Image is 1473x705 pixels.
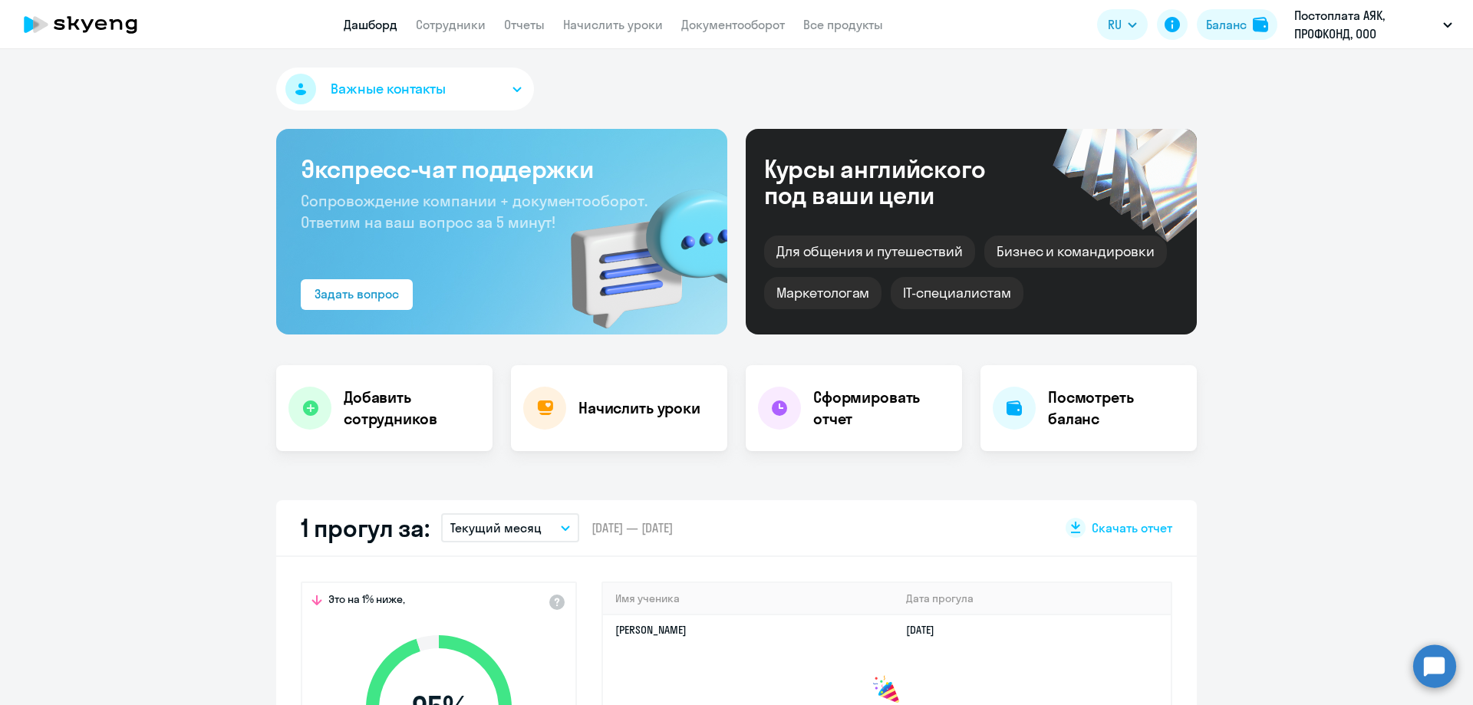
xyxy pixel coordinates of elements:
span: RU [1108,15,1122,34]
a: [DATE] [906,623,947,637]
h4: Посмотреть баланс [1048,387,1185,430]
a: [PERSON_NAME] [615,623,687,637]
button: Балансbalance [1197,9,1277,40]
span: Это на 1% ниже, [328,592,405,611]
th: Имя ученика [603,583,894,614]
a: Документооборот [681,17,785,32]
h4: Добавить сотрудников [344,387,480,430]
button: Важные контакты [276,68,534,110]
button: Задать вопрос [301,279,413,310]
span: Сопровождение компании + документооборот. Ответим на ваш вопрос за 5 минут! [301,191,648,232]
div: Для общения и путешествий [764,236,975,268]
div: Курсы английского под ваши цели [764,156,1026,208]
div: Баланс [1206,15,1247,34]
a: Начислить уроки [563,17,663,32]
h4: Начислить уроки [578,397,700,419]
h2: 1 прогул за: [301,512,429,543]
a: Сотрудники [416,17,486,32]
img: bg-img [549,162,727,334]
p: Постоплата АЯК, ПРОФКОНД, ООО [1294,6,1437,43]
h3: Экспресс-чат поддержки [301,153,703,184]
div: Задать вопрос [315,285,399,303]
div: Маркетологам [764,277,881,309]
div: IT-специалистам [891,277,1023,309]
span: [DATE] — [DATE] [592,519,673,536]
div: Бизнес и командировки [984,236,1167,268]
span: Скачать отчет [1092,519,1172,536]
button: RU [1097,9,1148,40]
button: Текущий месяц [441,513,579,542]
img: balance [1253,17,1268,32]
button: Постоплата АЯК, ПРОФКОНД, ООО [1287,6,1460,43]
th: Дата прогула [894,583,1171,614]
a: Дашборд [344,17,397,32]
a: Отчеты [504,17,545,32]
h4: Сформировать отчет [813,387,950,430]
span: Важные контакты [331,79,446,99]
p: Текущий месяц [450,519,542,537]
a: Все продукты [803,17,883,32]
